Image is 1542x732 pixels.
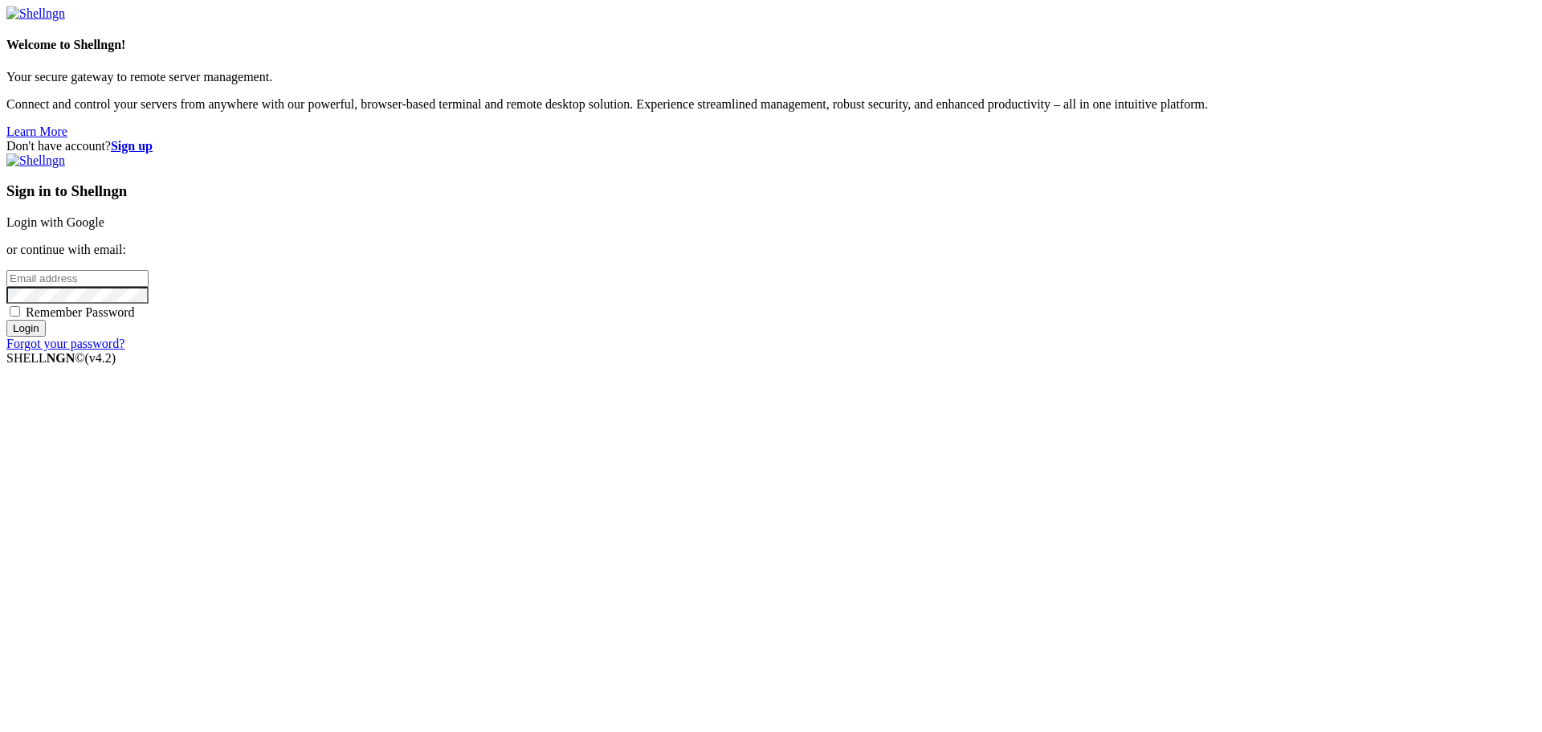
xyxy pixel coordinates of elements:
span: 4.2.0 [85,351,116,365]
input: Login [6,320,46,337]
a: Sign up [111,139,153,153]
p: or continue with email: [6,243,1536,257]
p: Your secure gateway to remote server management. [6,70,1536,84]
img: Shellngn [6,6,65,21]
b: NGN [47,351,75,365]
input: Email address [6,270,149,287]
a: Learn More [6,125,67,138]
span: Remember Password [26,305,135,319]
h3: Sign in to Shellngn [6,182,1536,200]
input: Remember Password [10,306,20,317]
a: Forgot your password? [6,337,124,350]
span: SHELL © [6,351,116,365]
div: Don't have account? [6,139,1536,153]
a: Login with Google [6,215,104,229]
p: Connect and control your servers from anywhere with our powerful, browser-based terminal and remo... [6,97,1536,112]
img: Shellngn [6,153,65,168]
h4: Welcome to Shellngn! [6,38,1536,52]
